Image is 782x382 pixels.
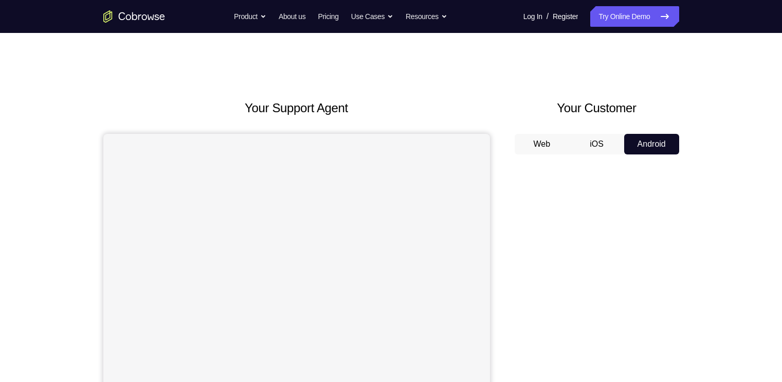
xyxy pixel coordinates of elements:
[515,134,570,154] button: Web
[515,99,679,117] h2: Your Customer
[590,6,679,27] a: Try Online Demo
[279,6,305,27] a: About us
[523,6,542,27] a: Log In
[406,6,447,27] button: Resources
[624,134,679,154] button: Android
[351,6,393,27] button: Use Cases
[234,6,266,27] button: Product
[103,99,490,117] h2: Your Support Agent
[569,134,624,154] button: iOS
[103,10,165,23] a: Go to the home page
[547,10,549,23] span: /
[318,6,338,27] a: Pricing
[553,6,578,27] a: Register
